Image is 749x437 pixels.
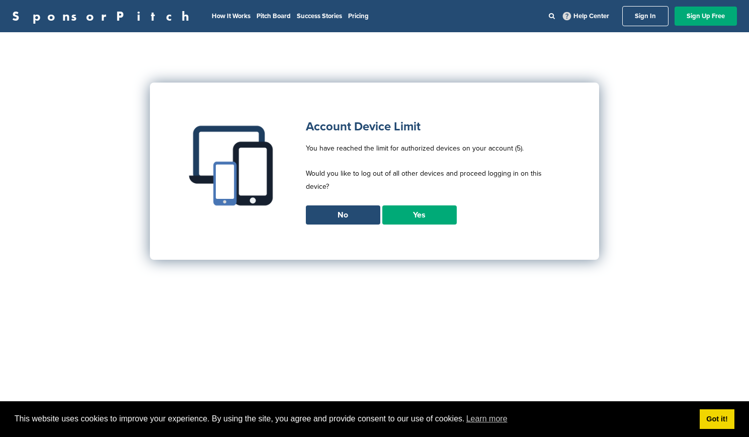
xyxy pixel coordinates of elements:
a: Success Stories [297,12,342,20]
a: Help Center [561,10,611,22]
h1: Account Device Limit [306,118,564,136]
a: Sign Up Free [675,7,737,26]
span: This website uses cookies to improve your experience. By using the site, you agree and provide co... [15,411,692,426]
a: How It Works [212,12,251,20]
a: Pricing [348,12,369,20]
a: SponsorPitch [12,10,196,23]
img: Multiple devices [185,118,281,213]
a: dismiss cookie message [700,409,734,429]
a: Yes [382,205,457,225]
a: Sign In [622,6,669,26]
a: learn more about cookies [465,411,509,426]
a: Pitch Board [257,12,291,20]
a: No [306,205,380,225]
p: You have reached the limit for authorized devices on your account (5). Would you like to log out ... [306,142,564,205]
